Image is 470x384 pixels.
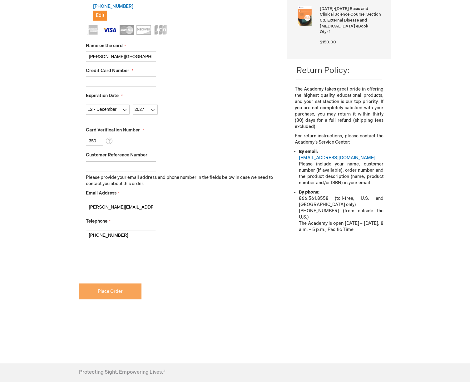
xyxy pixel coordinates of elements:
[93,4,133,9] a: [PHONE_NUMBER]
[329,29,330,34] span: 1
[79,283,141,299] button: Place Order
[299,189,383,233] li: 866.561.8558 (toll-free, U.S. and [GEOGRAPHIC_DATA] only) [PHONE_NUMBER] (from outside the U.S.) ...
[96,13,104,18] span: Edit
[79,370,165,375] h4: Protecting Sight. Empowering Lives.®
[153,25,168,35] img: JCB
[86,136,103,146] input: Card Verification Number
[79,250,174,274] iframe: reCAPTCHA
[86,175,278,187] p: Please provide your email address and phone number in the fields below in case we need to contact...
[299,149,318,154] strong: By email:
[120,25,134,35] img: MasterCard
[103,25,117,35] img: Visa
[299,149,383,186] li: Please include your name, customer number (if available), order number and the product descriptio...
[295,6,315,26] img: 2025-2026 Basic and Clinical Science Course, Section 08: External Disease and Cornea eBook
[320,6,382,29] strong: [DATE]-[DATE] Basic and Clinical Science Course, Section 08: External Disease and [MEDICAL_DATA] ...
[295,86,383,130] p: The Academy takes great pride in offering the highest quality educational products, and your sati...
[296,66,349,76] span: Return Policy:
[86,76,156,86] input: Credit Card Number
[320,40,336,45] span: $150.00
[299,155,375,160] a: [EMAIL_ADDRESS][DOMAIN_NAME]
[86,152,147,158] span: Customer Reference Number
[299,190,319,195] strong: By phone:
[86,190,116,196] span: Email Address
[86,219,107,224] span: Telephone
[136,25,151,35] img: Discover
[98,289,123,294] span: Place Order
[320,29,327,34] span: Qty
[86,25,100,35] img: American Express
[93,11,107,21] button: Edit
[86,127,140,133] span: Card Verification Number
[86,43,123,48] span: Name on the card
[86,68,129,73] span: Credit Card Number
[86,93,119,98] span: Expiration Date
[295,133,383,145] p: For return instructions, please contact the Academy’s Service Center:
